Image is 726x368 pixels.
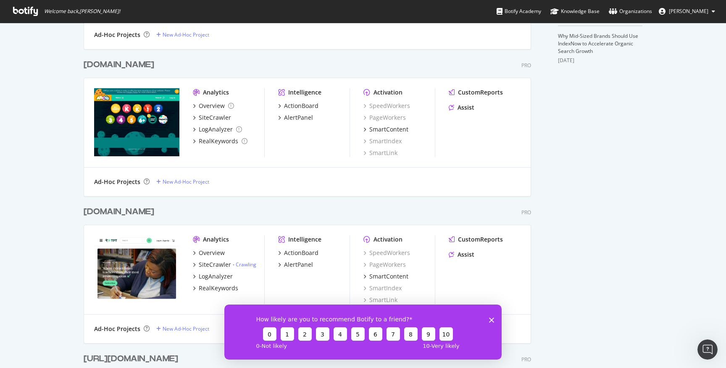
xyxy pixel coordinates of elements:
a: SmartIndex [363,284,402,292]
a: ActionBoard [278,249,318,257]
a: PageWorkers [363,260,406,269]
a: Assist [449,103,474,112]
div: SmartContent [369,272,408,281]
div: ActionBoard [284,102,318,110]
a: LogAnalyzer [193,125,242,134]
div: Intelligence [288,88,321,97]
a: New Ad-Hoc Project [156,31,209,38]
a: SiteCrawler [193,113,231,122]
div: Botify Academy [497,7,541,16]
a: SmartLink [363,296,397,304]
div: [DOMAIN_NAME] [84,59,154,71]
iframe: Intercom live chat [697,339,718,360]
a: [URL][DOMAIN_NAME] [84,353,181,365]
div: Pro [521,62,531,69]
a: Why Mid-Sized Brands Should Use IndexNow to Accelerate Organic Search Growth [558,32,638,55]
div: Overview [199,249,225,257]
div: [URL][DOMAIN_NAME] [84,353,178,365]
div: RealKeywords [199,284,238,292]
a: Overview [193,102,234,110]
a: SiteCrawler- Crawling [193,260,256,269]
img: abcya.com [94,88,179,156]
a: CustomReports [449,88,503,97]
div: LogAnalyzer [199,272,233,281]
div: RealKeywords [199,137,238,145]
div: Activation [374,235,402,244]
a: AlertPanel [278,260,313,269]
a: AlertPanel [278,113,313,122]
a: Crawling [236,261,256,268]
a: SmartLink [363,149,397,157]
div: Pro [521,209,531,216]
div: Ad-Hoc Projects [94,178,140,186]
div: AlertPanel [284,260,313,269]
div: New Ad-Hoc Project [163,31,209,38]
div: LogAnalyzer [199,125,233,134]
div: AlertPanel [284,113,313,122]
div: CustomReports [458,88,503,97]
a: SpeedWorkers [363,102,410,110]
div: Overview [199,102,225,110]
a: PageWorkers [363,113,406,122]
div: Analytics [203,235,229,244]
a: SpeedWorkers [363,249,410,257]
a: New Ad-Hoc Project [156,178,209,185]
img: teacherspayteachers.com [94,235,179,303]
div: SiteCrawler [199,113,231,122]
button: [PERSON_NAME] [652,5,722,18]
span: Jameson Carbary [669,8,708,15]
div: Intelligence [288,235,321,244]
a: LogAnalyzer [193,272,233,281]
div: - [233,261,256,268]
div: Ad-Hoc Projects [94,31,140,39]
div: [DATE] [558,57,642,64]
div: Activation [374,88,402,97]
a: SmartContent [363,272,408,281]
a: New Ad-Hoc Project [156,325,209,332]
a: CustomReports [449,235,503,244]
div: SiteCrawler [199,260,231,269]
a: SmartContent [363,125,408,134]
a: RealKeywords [193,284,238,292]
div: Ad-Hoc Projects [94,325,140,333]
div: ActionBoard [284,249,318,257]
a: RealKeywords [193,137,247,145]
div: Pro [521,356,531,363]
span: Welcome back, [PERSON_NAME] ! [44,8,120,15]
a: [DOMAIN_NAME] [84,206,158,218]
div: New Ad-Hoc Project [163,178,209,185]
div: CustomReports [458,235,503,244]
a: SmartIndex [363,137,402,145]
div: New Ad-Hoc Project [163,325,209,332]
div: [DOMAIN_NAME] [84,206,154,218]
div: SmartContent [369,125,408,134]
a: [DOMAIN_NAME] [84,59,158,71]
div: Organizations [609,7,652,16]
div: Assist [458,103,474,112]
div: Analytics [203,88,229,97]
a: Overview [193,249,225,257]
